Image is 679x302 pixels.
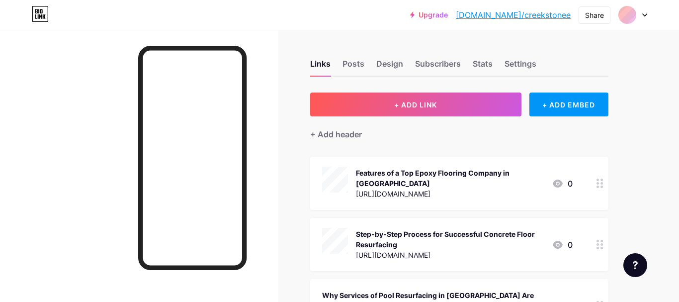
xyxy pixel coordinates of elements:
[505,58,536,76] div: Settings
[356,229,544,250] div: Step-by-Step Process for Successful Concrete Floor Resurfacing
[376,58,403,76] div: Design
[415,58,461,76] div: Subscribers
[529,93,608,116] div: + ADD EMBED
[310,93,521,116] button: + ADD LINK
[310,58,331,76] div: Links
[356,250,544,260] div: [URL][DOMAIN_NAME]
[552,178,573,190] div: 0
[342,58,364,76] div: Posts
[394,101,437,109] span: + ADD LINK
[552,239,573,251] div: 0
[473,58,493,76] div: Stats
[410,11,448,19] a: Upgrade
[456,9,571,21] a: [DOMAIN_NAME]/creekstonee
[310,128,362,140] div: + Add header
[356,189,544,199] div: [URL][DOMAIN_NAME]
[585,10,604,20] div: Share
[356,168,544,189] div: Features of a Top Epoxy Flooring Company in [GEOGRAPHIC_DATA]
